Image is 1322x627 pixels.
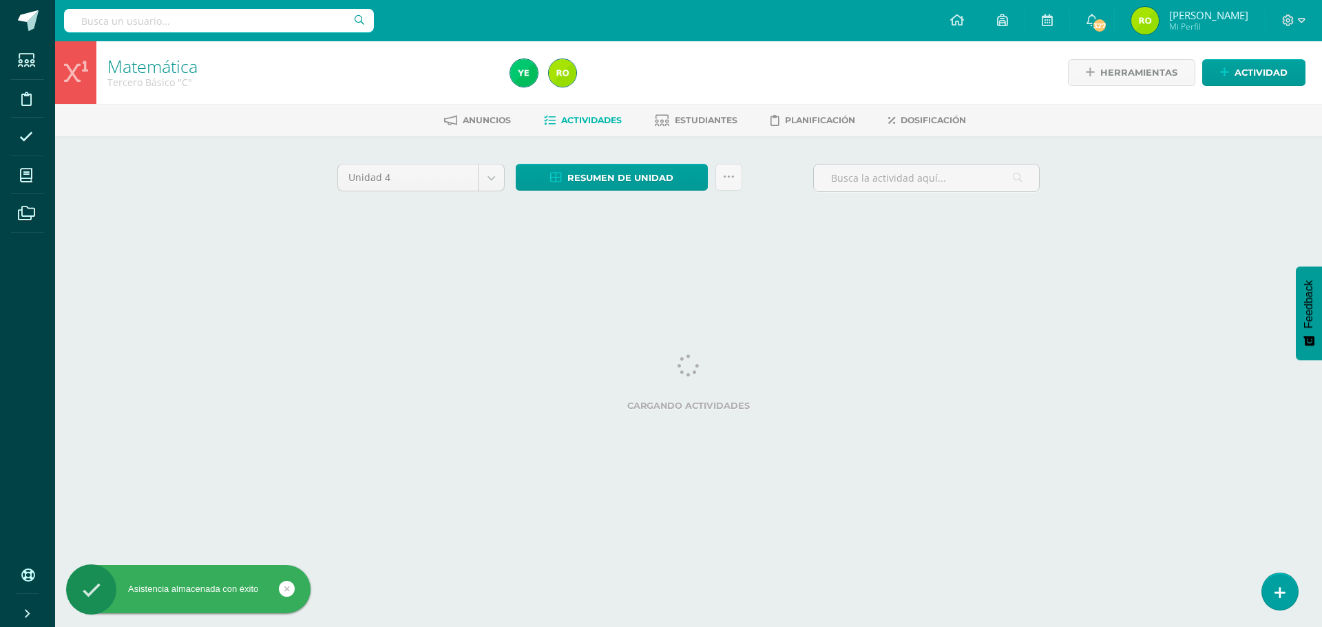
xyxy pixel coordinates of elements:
[655,109,737,131] a: Estudiantes
[567,165,673,191] span: Resumen de unidad
[337,401,1040,411] label: Cargando actividades
[516,164,708,191] a: Resumen de unidad
[66,583,311,595] div: Asistencia almacenada con éxito
[444,109,511,131] a: Anuncios
[348,164,468,191] span: Unidad 4
[1169,21,1248,32] span: Mi Perfil
[107,54,198,78] a: Matemática
[901,115,966,125] span: Dosificación
[107,56,494,76] h1: Matemática
[107,76,494,89] div: Tercero Básico 'C'
[64,9,374,32] input: Busca un usuario...
[888,109,966,131] a: Dosificación
[675,115,737,125] span: Estudiantes
[785,115,855,125] span: Planificación
[510,59,538,87] img: 6fd3bd7d6e4834e5979ff6a5032b647c.png
[1296,266,1322,360] button: Feedback - Mostrar encuesta
[814,164,1039,191] input: Busca la actividad aquí...
[463,115,511,125] span: Anuncios
[1235,60,1288,85] span: Actividad
[770,109,855,131] a: Planificación
[1068,59,1195,86] a: Herramientas
[1092,18,1107,33] span: 327
[338,164,504,191] a: Unidad 4
[1100,60,1177,85] span: Herramientas
[1131,7,1159,34] img: c4cc1f8eb4ce2c7ab2e79f8195609c16.png
[1202,59,1305,86] a: Actividad
[1169,8,1248,22] span: [PERSON_NAME]
[544,109,622,131] a: Actividades
[549,59,576,87] img: c4cc1f8eb4ce2c7ab2e79f8195609c16.png
[1303,280,1315,328] span: Feedback
[561,115,622,125] span: Actividades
